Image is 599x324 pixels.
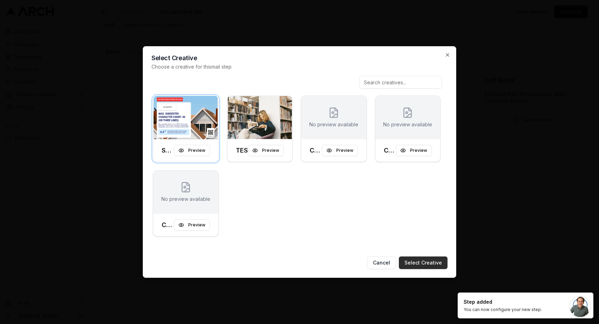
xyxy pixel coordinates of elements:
button: Cancel [367,256,396,269]
input: Search creatives... [359,76,442,89]
img: Front creative for Static asset test [153,96,218,139]
button: Preview [174,219,210,231]
p: No preview available [309,121,358,128]
h3: Static asset test [162,146,174,155]
svg: No creative preview [180,182,191,193]
h2: Select Creative [151,55,448,61]
p: No preview available [383,121,432,128]
h3: Campaign Front [310,146,322,155]
svg: No creative preview [402,107,413,118]
h3: TEST [236,146,248,155]
button: Select Creative [399,256,448,269]
img: Front creative for TEST [227,96,293,139]
button: Preview [396,145,432,156]
h3: Campaign Front [384,146,396,155]
svg: No creative preview [328,107,339,118]
button: Preview [248,145,284,156]
button: Preview [322,145,358,156]
p: Choose a creative for this mail step [151,63,448,70]
h3: Campaign Front [162,220,174,230]
button: Preview [174,145,210,156]
p: No preview available [161,196,210,203]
